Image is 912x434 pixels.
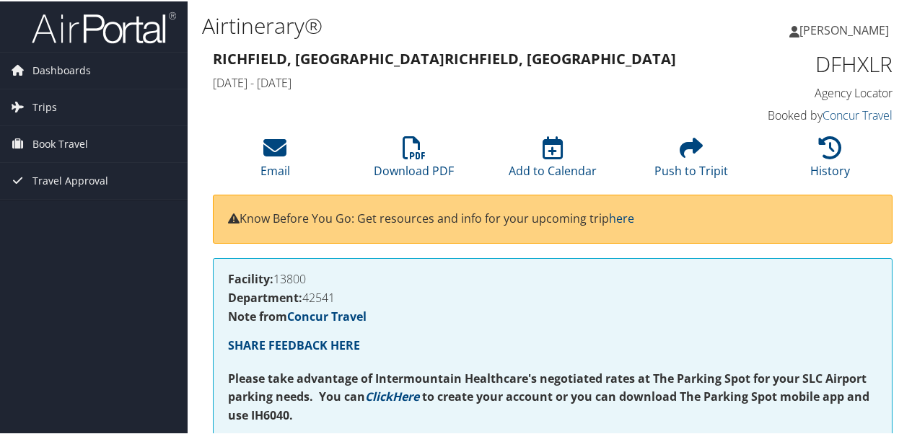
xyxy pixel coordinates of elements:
[32,51,91,87] span: Dashboards
[393,387,419,403] a: Here
[228,369,867,404] strong: Please take advantage of Intermountain Healthcare's negotiated rates at The Parking Spot for your...
[509,143,597,177] a: Add to Calendar
[213,74,717,89] h4: [DATE] - [DATE]
[654,143,728,177] a: Push to Tripit
[365,387,393,403] a: Click
[32,161,108,198] span: Travel Approval
[823,106,893,122] a: Concur Travel
[739,84,893,99] h4: Agency Locator
[810,143,850,177] a: History
[228,272,877,283] h4: 13800
[32,88,57,124] span: Trips
[202,9,670,40] h1: Airtinerary®
[739,48,893,78] h1: DFHXLR
[287,307,367,323] a: Concur Travel
[228,291,877,302] h4: 42541
[799,21,889,37] span: [PERSON_NAME]
[739,106,893,122] h4: Booked by
[789,7,903,50] a: [PERSON_NAME]
[32,125,88,161] span: Book Travel
[228,270,273,285] strong: Facility:
[228,336,360,352] a: SHARE FEEDBACK HERE
[228,387,869,422] strong: to create your account or you can download The Parking Spot mobile app and use IH6040.
[213,48,676,67] strong: Richfield, [GEOGRAPHIC_DATA] Richfield, [GEOGRAPHIC_DATA]
[260,143,290,177] a: Email
[228,288,302,304] strong: Department:
[374,143,454,177] a: Download PDF
[32,9,176,43] img: airportal-logo.png
[609,209,634,225] a: here
[228,208,877,227] p: Know Before You Go: Get resources and info for your upcoming trip
[228,307,367,323] strong: Note from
